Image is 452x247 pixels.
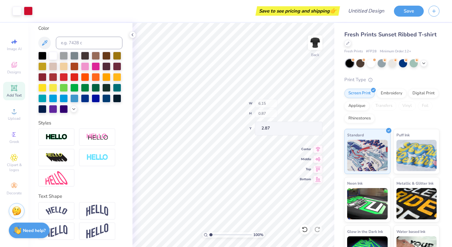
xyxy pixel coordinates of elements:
span: Top [300,167,311,171]
span: Center [300,147,311,151]
input: Untitled Design [343,5,389,17]
button: Save [394,6,424,17]
div: Transfers [371,101,396,111]
span: Neon Ink [347,180,363,187]
div: Embroidery [377,89,406,98]
div: Digital Print [408,89,439,98]
strong: Need help? [23,228,46,234]
span: Metallic & Glitter Ink [396,180,433,187]
span: 👉 [330,7,336,14]
span: Fresh Prints [344,49,363,54]
img: Free Distort [46,171,67,185]
div: Vinyl [398,101,416,111]
img: Metallic & Glitter Ink [396,188,437,219]
span: Decorate [7,191,22,196]
img: Neon Ink [347,188,388,219]
span: Clipart & logos [3,162,25,172]
span: Glow in the Dark Ink [347,228,383,235]
span: Image AI [7,46,22,51]
span: Fresh Prints Sunset Ribbed T-shirt [344,31,437,38]
img: Standard [347,140,388,171]
span: Add Text [7,93,22,98]
img: Negative Space [86,154,108,161]
div: Screen Print [344,89,375,98]
img: Stroke [46,134,67,141]
span: Middle [300,157,311,161]
span: Puff Ink [396,132,410,138]
img: Puff Ink [396,140,437,171]
span: Bottom [300,177,311,181]
span: 100 % [253,232,263,238]
span: Greek [9,139,19,144]
div: Rhinestones [344,114,375,123]
img: Arch [86,205,108,217]
img: Back [309,36,321,49]
img: Flag [46,225,67,237]
span: Water based Ink [396,228,425,235]
span: # FP28 [366,49,377,54]
div: Print Type [344,76,439,83]
div: Save to see pricing and shipping [257,6,338,16]
span: Upload [8,116,20,121]
div: Applique [344,101,369,111]
img: Arc [46,207,67,215]
div: Color [38,25,122,32]
div: Back [311,52,319,58]
span: Designs [7,70,21,75]
img: Rise [86,223,108,239]
div: Foil [418,101,433,111]
span: Standard [347,132,364,138]
input: e.g. 7428 c [56,37,122,49]
div: Styles [38,119,122,127]
img: 3d Illusion [46,153,67,163]
img: Shadow [86,133,108,141]
div: Text Shape [38,193,122,200]
span: Minimum Order: 12 + [380,49,411,54]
